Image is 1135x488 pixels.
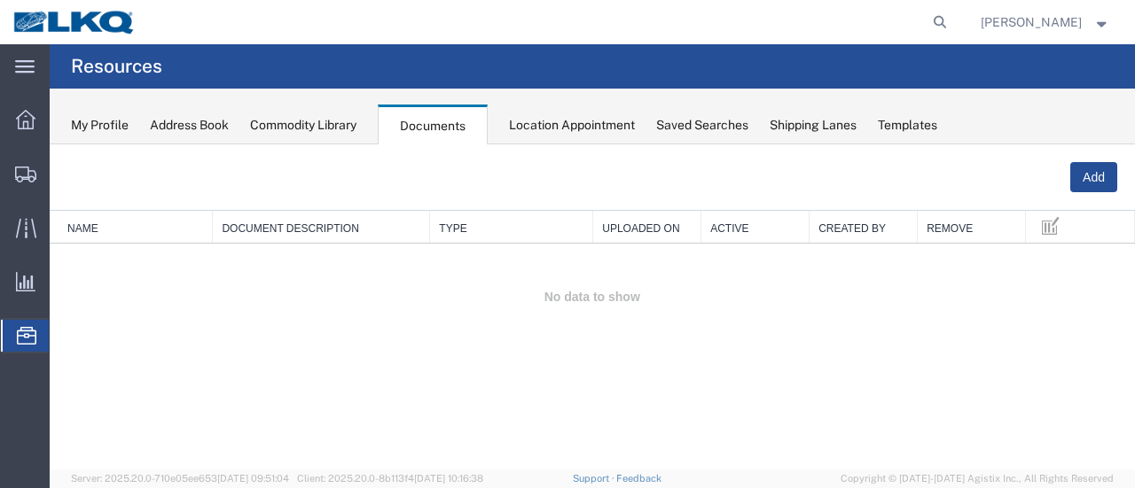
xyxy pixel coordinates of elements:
div: Location Appointment [509,116,635,135]
h4: Resources [71,44,162,89]
span: [DATE] 09:51:04 [217,473,289,484]
a: Support [573,473,617,484]
div: My Profile [71,116,129,135]
span: Marc Metzger [981,12,1082,32]
span: [DATE] 10:16:38 [414,473,483,484]
span: Copyright © [DATE]-[DATE] Agistix Inc., All Rights Reserved [841,471,1114,486]
button: [PERSON_NAME] [980,12,1111,33]
div: Templates [878,116,937,135]
div: Shipping Lanes [770,116,857,135]
span: Client: 2025.20.0-8b113f4 [297,473,483,484]
img: logo [12,9,137,35]
iframe: FS Legacy Container [50,144,1135,469]
div: Documents [378,105,488,145]
div: Saved Searches [656,116,748,135]
span: Server: 2025.20.0-710e05ee653 [71,473,289,484]
a: Feedback [616,473,661,484]
div: Address Book [150,116,229,135]
div: Commodity Library [250,116,356,135]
